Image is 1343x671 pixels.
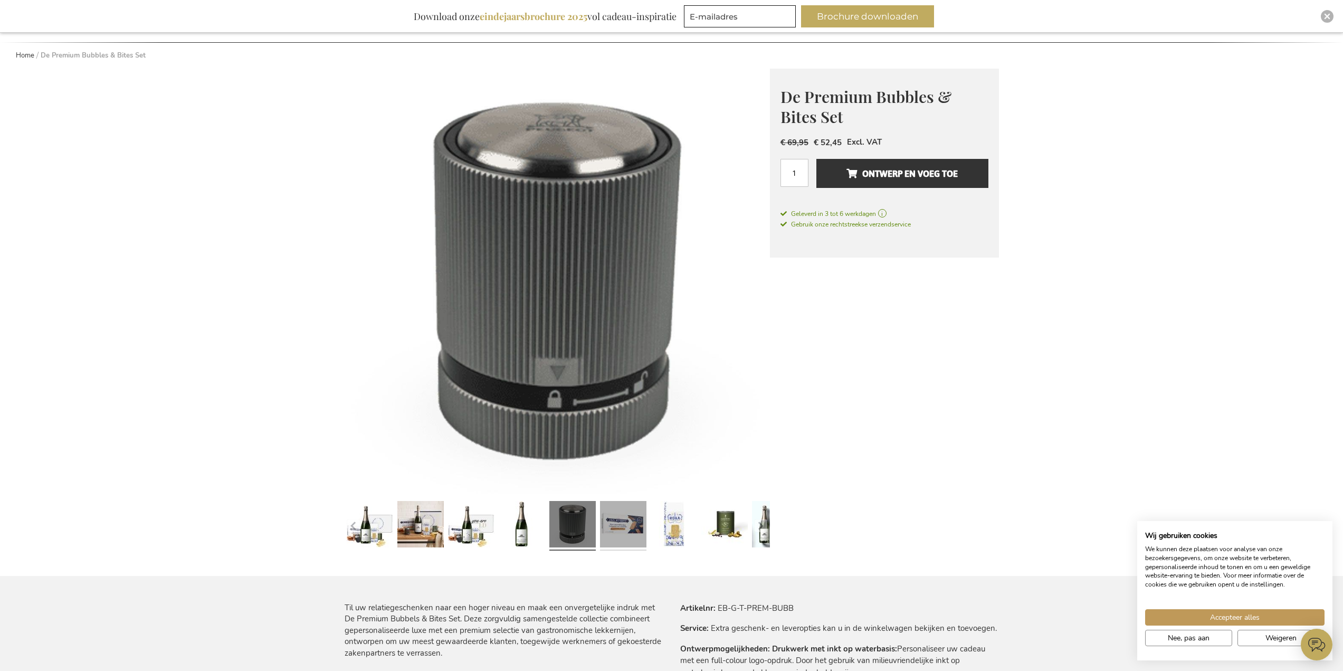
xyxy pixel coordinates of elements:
a: Personalised Goutorbe Cuvée Champagne [499,497,545,555]
a: Peugeot Line Champagne Stopper - Carbon< [549,497,596,555]
button: Alle cookies weigeren [1237,630,1325,646]
button: Pas cookie voorkeuren aan [1145,630,1232,646]
div: Close [1321,10,1334,23]
b: eindejaarsbrochure 2025 [480,10,587,23]
button: Brochure downloaden [801,5,934,27]
div: Download onze vol cadeau-inspiratie [409,5,681,27]
input: Aantal [780,159,808,187]
a: Geleverd in 3 tot 6 werkdagen [780,209,988,219]
strong: De Premium Bubbles & Bites Set [41,51,146,60]
img: Close [1324,13,1330,20]
a: Personalised Goutorbe Cuvée Champagne [752,497,798,555]
span: Ontwerp en voeg toe [846,165,958,182]
p: We kunnen deze plaatsen voor analyse van onze bezoekersgegevens, om onze website te verbeteren, g... [1145,545,1325,589]
span: Weigeren [1265,632,1297,644]
strong: Drukwerk met inkt op waterbasis: [772,644,897,654]
span: € 69,95 [780,137,808,148]
a: Jules Destrooper Almond Thins & Belgian Milk Chocolate [600,497,646,555]
input: E-mailadres [684,5,796,27]
form: marketing offers and promotions [684,5,799,31]
span: Gebruik onze rechtstreekse verzendservice [780,220,911,229]
a: The Premium Bubbles & Bites Set [347,497,393,555]
a: The Premium Bubbles & Bites Set [448,497,494,555]
img: Peugeot Line Champagne Stopper - Carbon< [345,69,770,494]
span: De Premium Bubbles & Bites Set [780,86,951,128]
span: Accepteer alles [1210,612,1260,623]
iframe: belco-activator-frame [1301,629,1332,660]
a: Gebruik onze rechtstreekse verzendservice [780,219,911,229]
a: P-Stash Cashews Pepper Lemon - 60 gr [701,497,748,555]
button: Accepteer alle cookies [1145,609,1325,626]
h2: Wij gebruiken cookies [1145,531,1325,541]
button: Ontwerp en voeg toe [816,159,988,188]
a: Home [16,51,34,60]
span: € 52,45 [814,137,842,148]
span: Nee, pas aan [1168,632,1209,644]
a: De Premium Bubbles & Bites Set [397,497,444,555]
a: Roka Cheese Biscuits Delft Blue [651,497,697,555]
span: Excl. VAT [847,137,882,147]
